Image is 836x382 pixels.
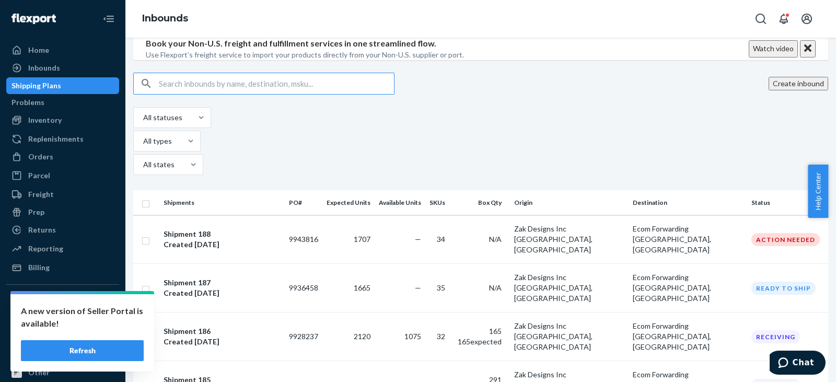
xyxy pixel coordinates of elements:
[749,40,798,57] button: Watch video
[6,94,119,111] a: Problems
[514,224,624,234] div: Zak Designs Inc
[6,186,119,203] a: Freight
[6,346,119,363] a: MobilityeCommerce
[6,204,119,221] a: Prep
[514,369,624,380] div: Zak Designs Inc
[514,332,593,351] span: [GEOGRAPHIC_DATA], [GEOGRAPHIC_DATA]
[750,8,771,29] button: Open Search Box
[6,148,119,165] a: Orders
[629,190,747,215] th: Destination
[458,326,502,337] div: 165
[6,112,119,129] a: Inventory
[6,131,119,147] a: Replenishments
[28,244,63,254] div: Reporting
[770,351,826,377] iframe: Opens a widget where you can chat to one of our agents
[164,239,281,250] div: Created [DATE]
[285,215,322,264] td: 9943816
[28,225,56,235] div: Returns
[6,60,119,76] a: Inbounds
[6,222,119,238] a: Returns
[415,235,421,244] span: —
[21,340,144,361] button: Refresh
[142,13,188,24] a: Inbounds
[11,80,61,91] div: Shipping Plans
[415,283,421,292] span: —
[354,332,370,341] span: 2120
[354,283,370,292] span: 1665
[375,190,425,215] th: Available Units
[285,190,322,215] th: PO#
[285,312,322,361] td: 9928237
[800,40,816,57] button: Close
[751,330,800,343] div: Receiving
[514,235,593,254] span: [GEOGRAPHIC_DATA], [GEOGRAPHIC_DATA]
[510,190,629,215] th: Origin
[134,4,196,34] ol: breadcrumbs
[6,364,119,381] a: Other
[28,152,53,162] div: Orders
[796,8,817,29] button: Open account menu
[808,165,828,218] button: Help Center
[633,369,743,380] div: Ecom Forwarding
[28,207,44,217] div: Prep
[146,50,464,60] p: Use Flexport’s freight service to import your products directly from your Non-U.S. supplier or port.
[285,264,322,312] td: 9936458
[28,45,49,55] div: Home
[28,367,50,378] div: Other
[514,283,593,303] span: [GEOGRAPHIC_DATA], [GEOGRAPHIC_DATA]
[164,337,281,347] div: Created [DATE]
[6,240,119,257] a: Reporting
[437,332,445,341] span: 32
[633,283,711,303] span: [GEOGRAPHIC_DATA], [GEOGRAPHIC_DATA]
[164,288,281,298] div: Created [DATE]
[142,136,143,146] input: All types
[769,77,828,90] button: Create inbound
[751,282,816,295] div: Ready to ship
[159,73,394,94] input: Search inbounds by name, destination, msku...
[437,283,445,292] span: 35
[747,190,828,215] th: Status
[633,272,743,283] div: Ecom Forwarding
[6,329,119,345] a: grenaa
[633,224,743,234] div: Ecom Forwarding
[28,170,50,181] div: Parcel
[159,190,285,215] th: Shipments
[633,332,711,351] span: [GEOGRAPHIC_DATA], [GEOGRAPHIC_DATA]
[454,190,510,215] th: Box Qty
[633,235,711,254] span: [GEOGRAPHIC_DATA], [GEOGRAPHIC_DATA]
[142,112,143,123] input: All statuses
[28,262,50,273] div: Billing
[11,14,56,24] img: Flexport logo
[458,337,502,346] span: 165 expected
[6,77,119,94] a: Shipping Plans
[6,42,119,59] a: Home
[164,326,281,337] div: Shipment 186
[98,8,119,29] button: Close Navigation
[633,321,743,331] div: Ecom Forwarding
[21,305,144,330] p: A new version of Seller Portal is available!
[773,8,794,29] button: Open notifications
[164,229,281,239] div: Shipment 188
[751,233,820,246] div: Action Needed
[28,115,62,125] div: Inventory
[489,235,502,244] span: N/A
[6,167,119,184] a: Parcel
[6,311,119,328] a: ChannelAdvisor
[164,277,281,288] div: Shipment 187
[322,190,375,215] th: Expected Units
[146,38,464,50] p: Book your Non-U.S. freight and fulfillment services in one streamlined flow.
[142,159,143,170] input: All states
[6,259,119,276] a: Billing
[28,134,84,144] div: Replenishments
[28,189,54,200] div: Freight
[354,235,370,244] span: 1707
[11,97,44,108] div: Problems
[437,235,445,244] span: 34
[489,283,502,292] span: N/A
[425,190,454,215] th: SKUs
[514,272,624,283] div: Zak Designs Inc
[404,332,421,341] span: 1075
[6,293,119,310] button: Integrations
[28,63,60,73] div: Inbounds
